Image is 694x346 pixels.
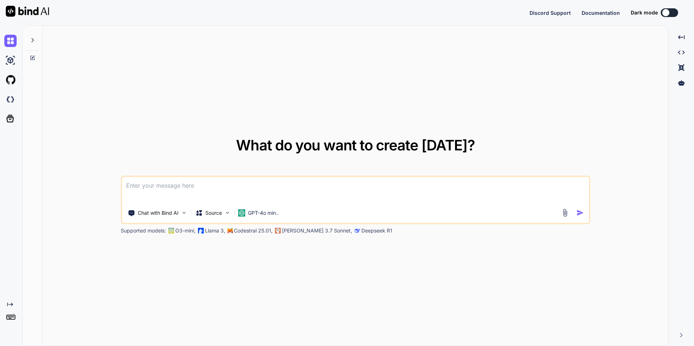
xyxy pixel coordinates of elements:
img: claude [275,228,280,234]
p: Supported models: [121,227,166,234]
img: Pick Tools [181,210,187,216]
img: GPT-4 [168,228,174,234]
img: icon [577,209,584,217]
p: GPT-4o min.. [248,209,279,217]
img: claude [354,228,360,234]
p: Deepseek R1 [361,227,392,234]
span: Dark mode [631,9,658,16]
img: Llama2 [198,228,204,234]
img: Mistral-AI [227,228,232,233]
p: Chat with Bind AI [138,209,179,217]
img: darkCloudIdeIcon [4,93,17,106]
span: Documentation [582,10,620,16]
img: attachment [561,209,569,217]
img: ai-studio [4,54,17,67]
img: Bind AI [6,6,49,17]
p: Llama 3, [205,227,225,234]
p: O3-mini, [175,227,196,234]
p: Codestral 25.01, [234,227,273,234]
button: Discord Support [530,9,571,17]
p: Source [205,209,222,217]
img: Pick Models [224,210,230,216]
img: GPT-4o mini [238,209,245,217]
p: [PERSON_NAME] 3.7 Sonnet, [282,227,352,234]
span: What do you want to create [DATE]? [236,136,475,154]
img: githubLight [4,74,17,86]
button: Documentation [582,9,620,17]
span: Discord Support [530,10,571,16]
img: chat [4,35,17,47]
